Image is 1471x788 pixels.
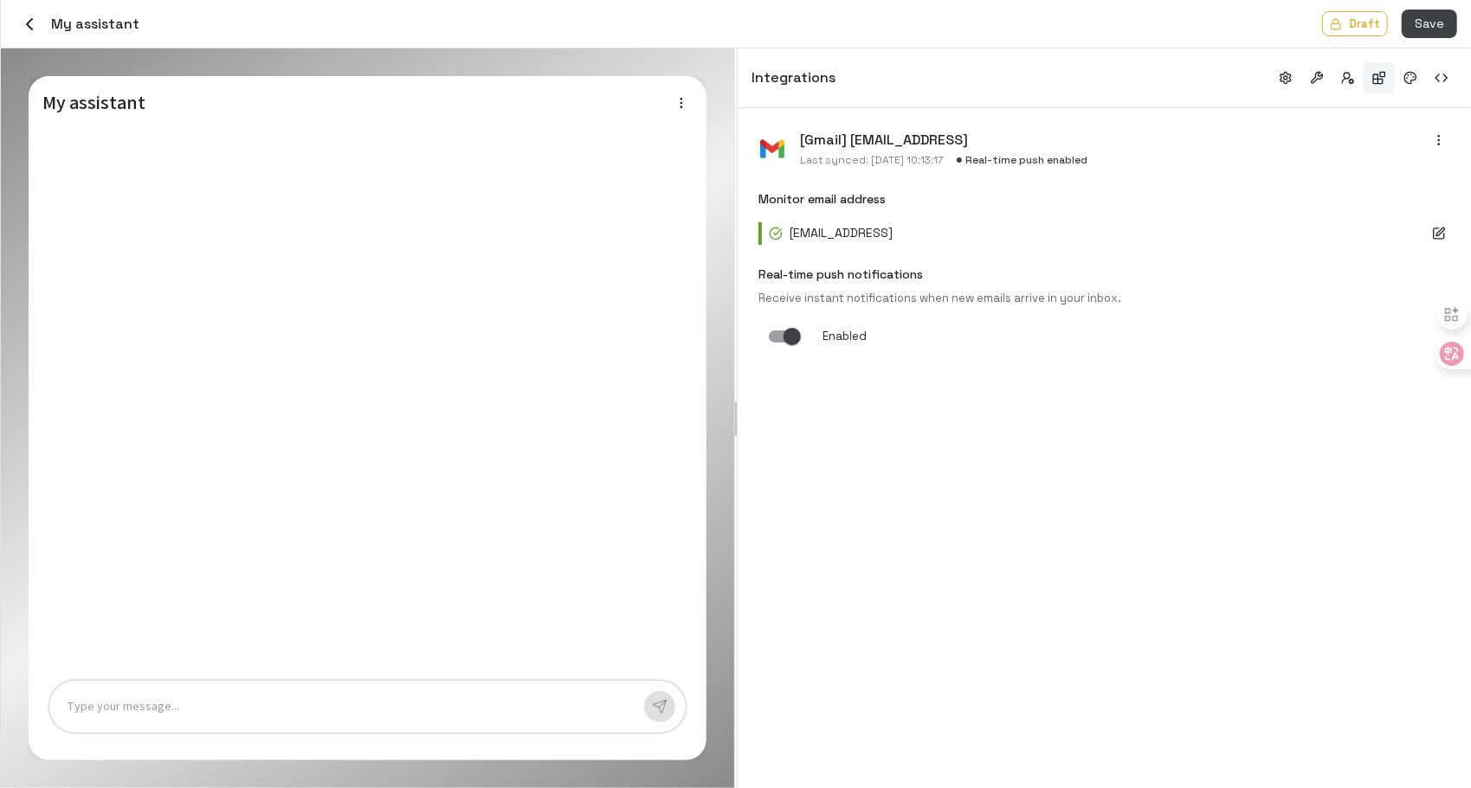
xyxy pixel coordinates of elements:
button: Integrations [1364,62,1395,93]
h6: [Gmail] [EMAIL_ADDRESS] [800,129,1428,151]
p: Monitor email address [758,190,886,208]
button: Basic info [1270,62,1301,93]
p: Enabled [823,329,867,345]
h5: My assistant [42,90,530,115]
span: Real-time push enabled [957,151,1087,170]
button: Embed [1426,62,1457,93]
button: Branding [1395,62,1426,93]
p: Real-time push notifications [758,266,1450,284]
span: Last synced: [DATE] 10:13:17 [800,151,943,170]
p: [EMAIL_ADDRESS] [790,224,893,242]
button: Access [1332,62,1364,93]
button: Tools [1301,62,1332,93]
h6: Integrations [752,67,836,89]
svg: Access to email address is validated [769,227,783,240]
img: Gmail [758,135,786,163]
p: Receive instant notifications when new emails arrive in your inbox. [758,291,1450,307]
